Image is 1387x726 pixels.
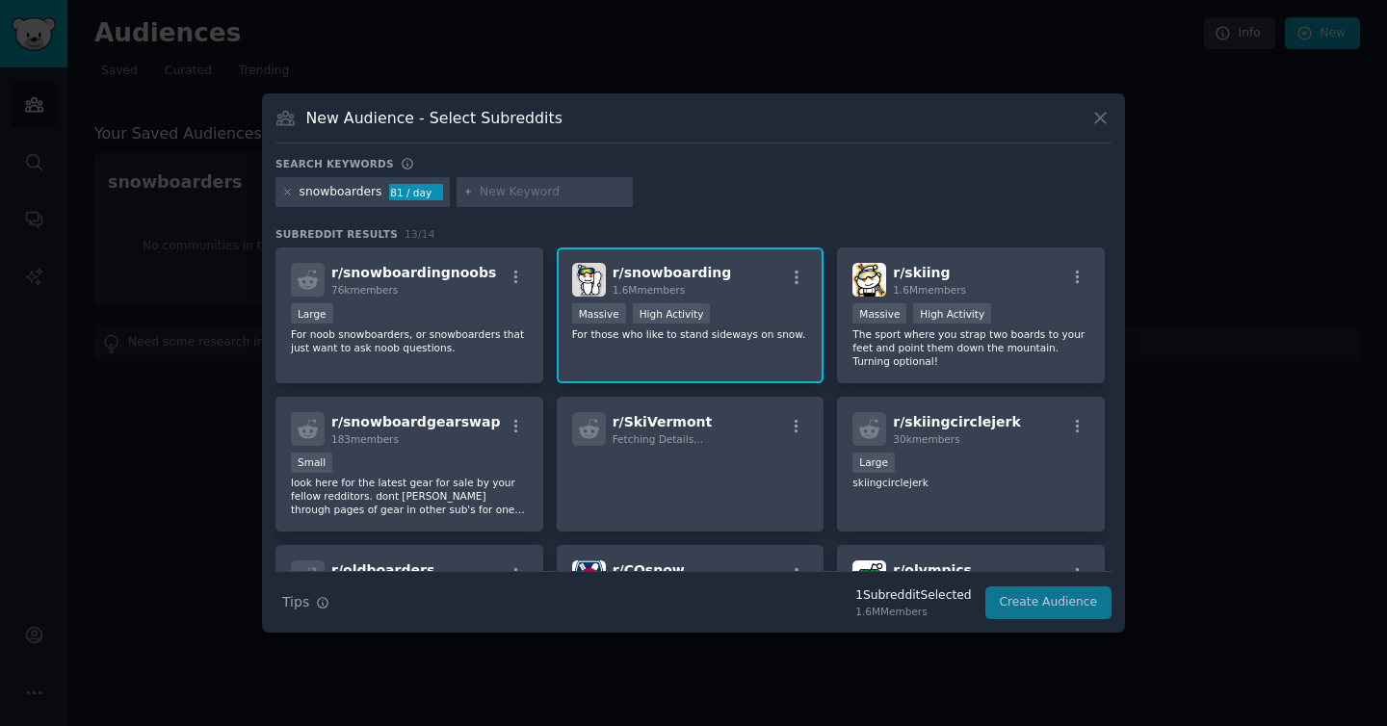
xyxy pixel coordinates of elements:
img: snowboarding [572,263,606,297]
span: Subreddit Results [275,227,398,241]
div: 1.6M Members [855,605,971,618]
span: r/ SkiVermont [613,414,713,429]
div: 81 / day [389,184,443,201]
button: Tips [275,585,336,619]
span: Tips [282,592,309,612]
div: snowboarders [300,184,382,201]
div: Massive [572,303,626,324]
img: COsnow [572,560,606,594]
img: olympics [852,560,886,594]
span: 13 / 14 [405,228,435,240]
span: 30k members [893,433,959,445]
span: 1.6M members [613,284,686,296]
div: Large [852,453,895,473]
p: The sport where you strap two boards to your feet and point them down the mountain. Turning optio... [852,327,1089,368]
span: r/ skiing [893,265,950,280]
p: For those who like to stand sideways on snow. [572,327,809,341]
div: High Activity [633,303,711,324]
span: r/ skiingcirclejerk [893,414,1020,429]
div: Massive [852,303,906,324]
div: 1 Subreddit Selected [855,587,971,605]
span: 1.6M members [893,284,966,296]
p: skiingcirclejerk [852,476,1089,489]
span: r/ snowboardingnoobs [331,265,496,280]
div: Small [291,453,332,473]
span: 76k members [331,284,398,296]
h3: Search keywords [275,157,394,170]
span: 183 members [331,433,399,445]
p: look here for the latest gear for sale by your fellow redditors. dont [PERSON_NAME] through pages... [291,476,528,516]
span: r/ snowboarding [613,265,732,280]
span: r/ snowboardgearswap [331,414,501,429]
div: High Activity [913,303,991,324]
span: r/ olympics [893,562,972,578]
input: New Keyword [480,184,626,201]
span: r/ COsnow [613,562,685,578]
span: r/ oldboarders [331,562,434,578]
img: skiing [852,263,886,297]
span: Fetching Details... [613,433,703,445]
h3: New Audience - Select Subreddits [306,108,563,128]
div: Large [291,303,333,324]
p: For noob snowboarders, or snowboarders that just want to ask noob questions. [291,327,528,354]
